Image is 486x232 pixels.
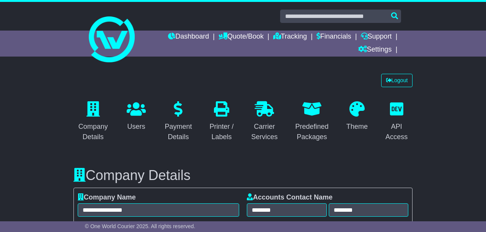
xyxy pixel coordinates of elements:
span: © One World Courier 2025. All rights reserved. [85,223,196,229]
a: Company Details [73,99,113,145]
div: Payment Details [165,122,192,142]
div: Predefined Packages [295,122,329,142]
a: Printer / Labels [204,99,238,145]
a: Financials [316,31,351,44]
a: Tracking [273,31,307,44]
a: API Access [380,99,413,145]
a: Quote/Book [219,31,264,44]
a: Support [361,31,392,44]
a: Settings [358,44,392,57]
label: Accounts Contact Name [247,193,333,202]
a: Logout [381,74,413,87]
div: Carrier Services [251,122,278,142]
label: Company Name [78,193,136,202]
a: Theme [341,99,373,135]
div: Users [127,122,146,132]
a: Predefined Packages [290,99,334,145]
a: Users [122,99,151,135]
h3: Company Details [73,168,413,183]
div: Printer / Labels [209,122,233,142]
a: Payment Details [160,99,197,145]
a: Dashboard [168,31,209,44]
div: API Access [385,122,408,142]
a: Carrier Services [246,99,283,145]
div: Theme [346,122,368,132]
div: Company Details [78,122,108,142]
